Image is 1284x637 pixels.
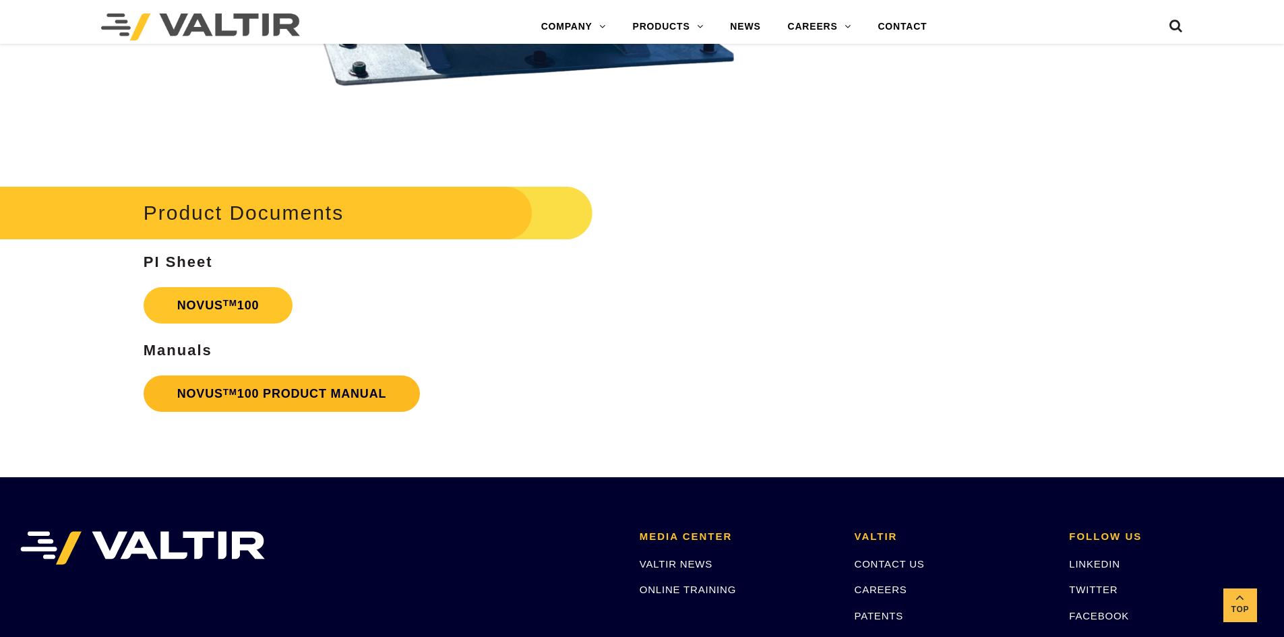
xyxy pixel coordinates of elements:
[640,584,736,595] a: ONLINE TRAINING
[716,13,774,40] a: NEWS
[528,13,619,40] a: COMPANY
[855,610,904,621] a: PATENTS
[864,13,940,40] a: CONTACT
[144,342,212,359] strong: Manuals
[640,558,712,570] a: VALTIR NEWS
[223,298,237,308] sup: TM
[1223,588,1257,622] a: Top
[144,253,213,270] strong: PI Sheet
[144,375,421,412] a: NOVUSTM100 PRODUCT MANUAL
[1223,602,1257,617] span: Top
[20,531,265,565] img: VALTIR
[1069,531,1264,543] h2: FOLLOW US
[1069,584,1118,595] a: TWITTER
[855,558,925,570] a: CONTACT US
[144,287,293,324] a: NOVUSTM100
[1069,610,1129,621] a: FACEBOOK
[101,13,300,40] img: Valtir
[855,584,907,595] a: CAREERS
[855,531,1049,543] h2: VALTIR
[774,13,865,40] a: CAREERS
[640,531,834,543] h2: MEDIA CENTER
[619,13,717,40] a: PRODUCTS
[1069,558,1120,570] a: LINKEDIN
[223,387,237,397] sup: TM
